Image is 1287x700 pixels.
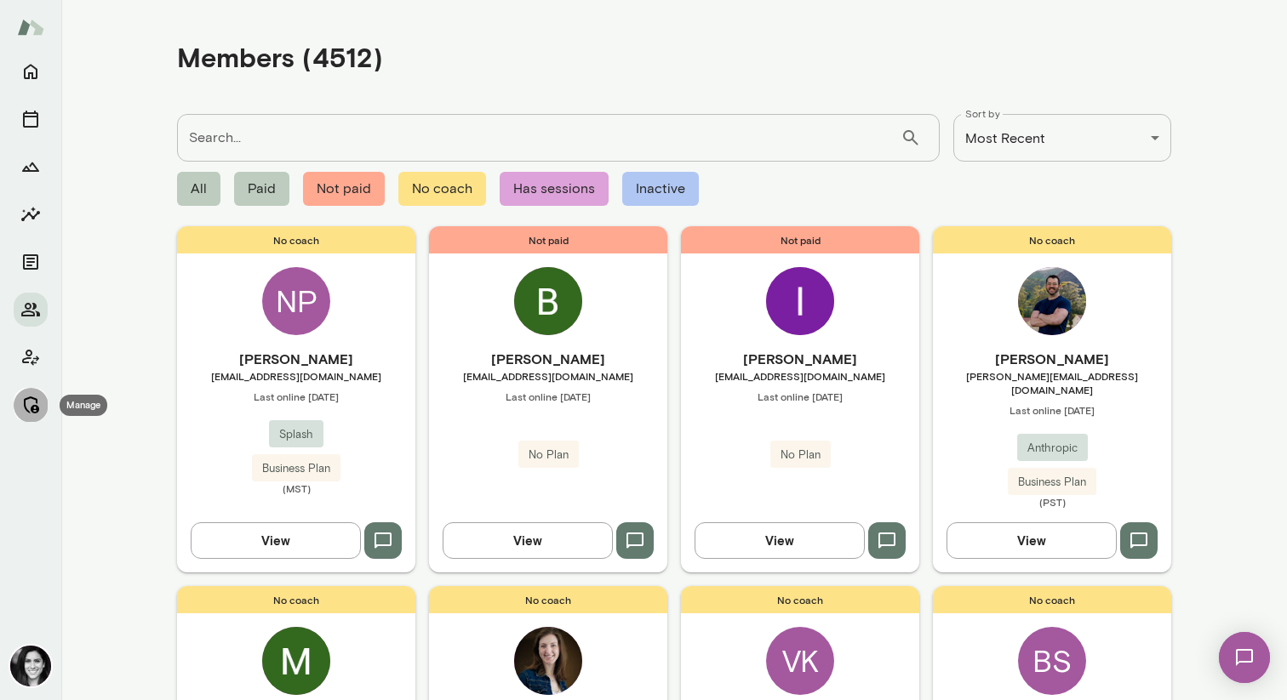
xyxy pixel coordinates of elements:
[429,369,667,383] span: [EMAIL_ADDRESS][DOMAIN_NAME]
[622,172,699,206] span: Inactive
[269,426,323,443] span: Splash
[177,226,415,253] span: No coach
[953,114,1171,162] div: Most Recent
[303,172,385,206] span: Not paid
[933,495,1171,509] span: (PST)
[770,447,831,464] span: No Plan
[398,172,486,206] span: No coach
[429,586,667,613] span: No coach
[429,349,667,369] h6: [PERSON_NAME]
[1017,440,1088,457] span: Anthropic
[933,369,1171,396] span: [PERSON_NAME][EMAIL_ADDRESS][DOMAIN_NAME]
[17,11,44,43] img: Mento
[681,349,919,369] h6: [PERSON_NAME]
[518,447,579,464] span: No Plan
[681,586,919,613] span: No coach
[933,226,1171,253] span: No coach
[933,403,1171,417] span: Last online [DATE]
[695,522,865,558] button: View
[10,646,51,686] img: Jamie Albers
[1018,267,1086,335] img: Tommy Morgan
[443,522,613,558] button: View
[766,267,834,335] img: اسامه محمد
[177,349,415,369] h6: [PERSON_NAME]
[177,41,383,73] h4: Members (4512)
[14,293,48,327] button: Members
[933,349,1171,369] h6: [PERSON_NAME]
[1008,474,1096,491] span: Business Plan
[252,460,340,477] span: Business Plan
[947,522,1117,558] button: View
[234,172,289,206] span: Paid
[262,627,330,695] img: Menandro (Andre) Cruz
[14,54,48,88] button: Home
[933,586,1171,613] span: No coach
[177,390,415,403] span: Last online [DATE]
[177,481,415,495] span: (MST)
[1018,627,1086,695] div: BS
[14,340,48,374] button: Client app
[14,245,48,279] button: Documents
[514,627,582,695] img: Anna Chilstedt
[191,522,361,558] button: View
[177,172,220,206] span: All
[681,390,919,403] span: Last online [DATE]
[965,106,1000,121] label: Sort by
[177,586,415,613] span: No coach
[681,226,919,253] span: Not paid
[514,267,582,335] img: Basma Ahmed
[681,369,919,383] span: [EMAIL_ADDRESS][DOMAIN_NAME]
[177,369,415,383] span: [EMAIL_ADDRESS][DOMAIN_NAME]
[766,627,834,695] div: VK
[14,197,48,231] button: Insights
[429,390,667,403] span: Last online [DATE]
[500,172,609,206] span: Has sessions
[262,267,330,335] div: NP
[14,102,48,136] button: Sessions
[14,150,48,184] button: Growth Plan
[429,226,667,253] span: Not paid
[14,388,48,422] button: Manage
[60,395,107,416] div: Manage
